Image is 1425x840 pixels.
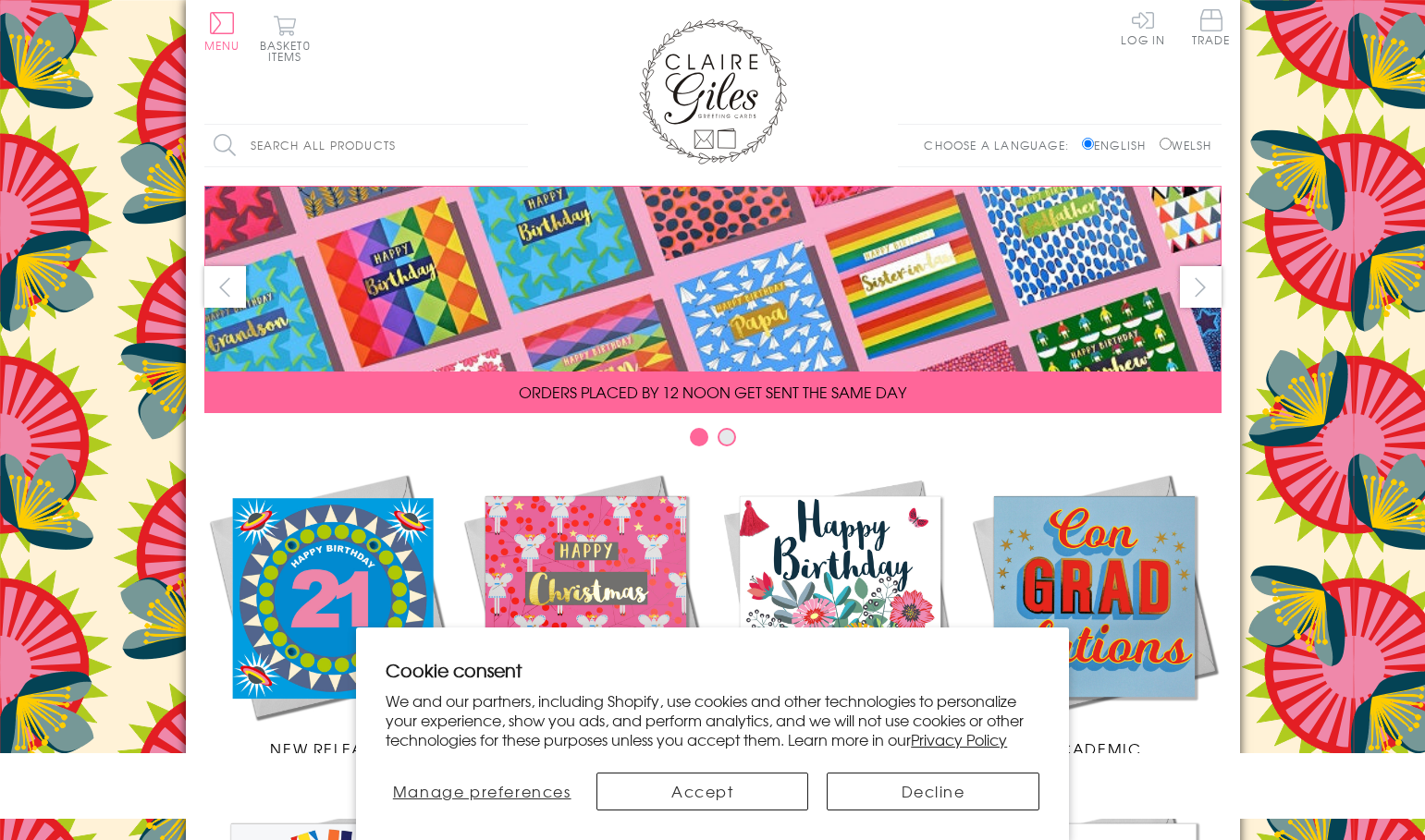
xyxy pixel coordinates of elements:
span: 0 items [268,37,311,65]
input: English [1082,138,1094,150]
img: Claire Giles Greetings Cards [639,18,787,164]
button: Manage preferences [386,773,578,810]
a: Birthdays [713,469,967,760]
span: Academic [1047,737,1142,760]
button: Carousel Page 2 [718,428,736,446]
a: Trade [1192,9,1231,49]
button: next [1180,266,1222,308]
input: Search all products [204,125,528,166]
span: Menu [204,37,240,54]
button: prev [204,266,246,308]
input: Search [510,125,528,166]
label: English [1082,137,1155,153]
a: Academic [967,469,1222,760]
span: ORDERS PLACED BY 12 NOON GET SENT THE SAME DAY [519,381,906,403]
a: Privacy Policy [911,728,1007,750]
button: Carousel Page 1 (Current Slide) [690,428,708,446]
span: Trade [1192,9,1231,45]
a: New Releases [204,469,459,760]
p: We and our partners, including Shopify, use cookies and other technologies to personalize your ex... [386,691,1039,749]
a: Log In [1121,9,1165,45]
h2: Cookie consent [386,657,1039,683]
button: Menu [204,12,240,51]
button: Basket0 items [260,15,311,62]
a: Christmas [459,469,713,760]
label: Welsh [1160,137,1212,153]
span: New Releases [270,737,391,760]
p: Choose a language: [924,137,1078,153]
input: Welsh [1160,138,1172,150]
button: Decline [827,773,1038,810]
div: Carousel Pagination [204,427,1222,456]
span: Manage preferences [393,780,571,802]
button: Accept [596,773,808,810]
